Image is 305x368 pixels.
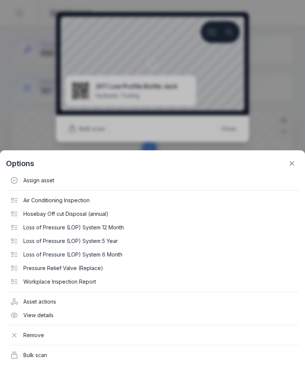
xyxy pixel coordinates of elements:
[6,174,299,187] div: Assign asset
[6,275,299,289] div: Workplace Inspection Report
[6,248,299,261] div: Loss of Pressure (LOP) System 6 Month
[6,295,299,308] div: Asset actions
[6,328,299,342] div: Remove
[6,221,299,234] div: Loss of Pressure (LOP) System 12 Month
[6,158,34,169] strong: Options
[6,348,299,362] div: Bulk scan
[6,308,299,322] div: View details
[6,261,299,275] div: Pressure Relief Valve (Replace)
[6,234,299,248] div: Loss of Pressure (LOP) System 5 Year
[6,207,299,221] div: Hosebay Off cut Disposal (annual)
[6,194,299,207] div: Air Conditioning Inspection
